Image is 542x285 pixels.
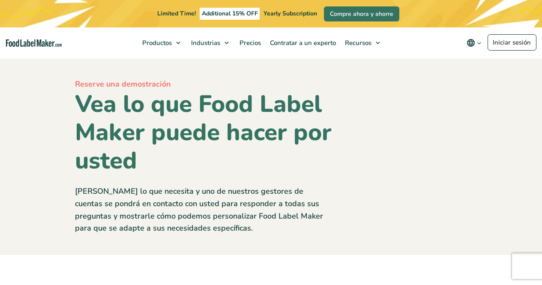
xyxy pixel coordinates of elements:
span: Recursos [342,39,372,47]
span: Productos [140,39,173,47]
span: Industrias [189,39,221,47]
span: Limited Time! [157,9,196,18]
span: Yearly Subscription [264,9,317,18]
span: Precios [237,39,262,47]
span: Reserve una demostración [75,79,171,89]
a: Contratar a un experto [266,27,338,58]
span: Additional 15% OFF [200,8,260,20]
a: Iniciar sesión [488,34,536,51]
a: Compre ahora y ahorre [324,6,399,21]
a: Precios [235,27,264,58]
h1: Vea lo que Food Label Maker puede hacer por usted [75,90,332,175]
a: Productos [138,27,185,58]
span: Contratar a un experto [267,39,337,47]
a: Recursos [341,27,384,58]
a: Industrias [187,27,233,58]
p: [PERSON_NAME] lo que necesita y uno de nuestros gestores de cuentas se pondrá en contacto con ust... [75,185,332,234]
